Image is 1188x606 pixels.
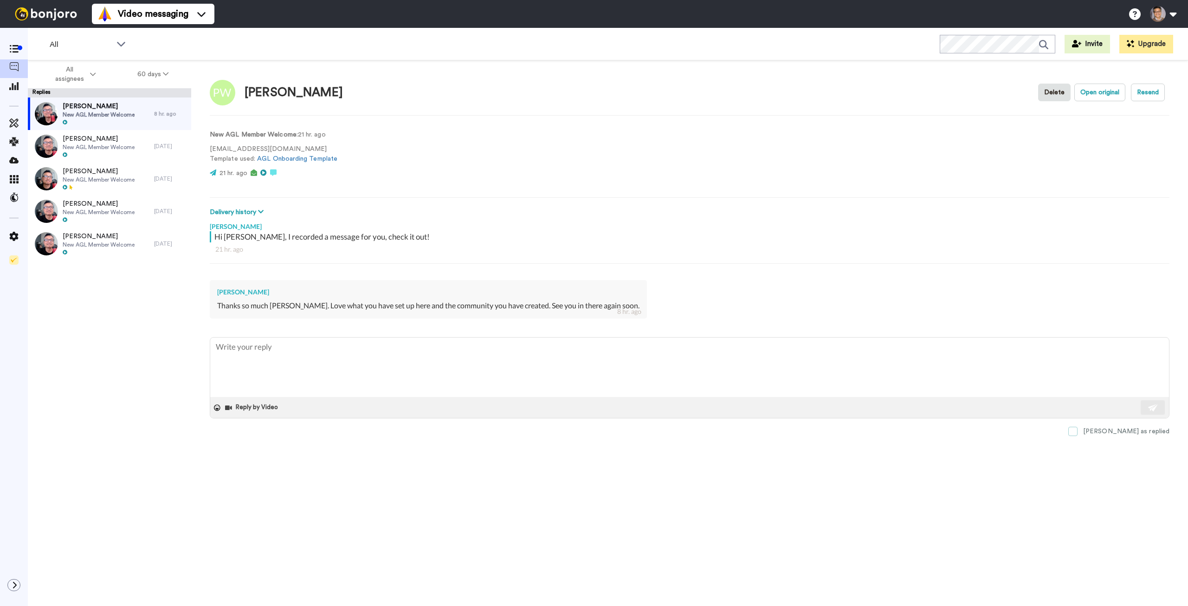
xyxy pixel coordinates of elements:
[63,199,135,209] span: [PERSON_NAME]
[210,144,337,164] p: [EMAIL_ADDRESS][DOMAIN_NAME] Template used:
[217,300,639,311] div: Thanks so much [PERSON_NAME]. Love what you have set up here and the community you have created. ...
[28,163,191,195] a: [PERSON_NAME]New AGL Member Welcome[DATE]
[97,7,112,21] img: vm-color.svg
[35,167,58,190] img: 40b7a9d2-4211-4449-97c3-d7adc3cfabb5-thumb.jpg
[63,102,135,111] span: [PERSON_NAME]
[1148,404,1158,411] img: send-white.svg
[30,61,116,87] button: All assignees
[154,175,187,182] div: [DATE]
[617,307,641,316] div: 8 hr. ago
[11,7,81,20] img: bj-logo-header-white.svg
[210,131,297,138] strong: New AGL Member Welcome
[35,200,58,223] img: faec18ea-af50-4331-b093-55ccb2440da7-thumb.jpg
[1131,84,1165,101] button: Resend
[9,255,19,265] img: Checklist.svg
[1083,427,1169,436] div: [PERSON_NAME] as replied
[215,245,1164,254] div: 21 hr. ago
[63,143,135,151] span: New AGL Member Welcome
[154,240,187,248] div: [DATE]
[50,39,112,50] span: All
[35,135,58,158] img: 44f36427-4b21-4c5b-96e5-52d4da63d18a-thumb.jpg
[63,209,135,216] span: New AGL Member Welcome
[63,176,135,183] span: New AGL Member Welcome
[63,134,135,143] span: [PERSON_NAME]
[245,86,343,99] div: [PERSON_NAME]
[63,241,135,248] span: New AGL Member Welcome
[35,232,58,255] img: 3469c43e-caf9-4bd6-8ae7-a8d198a84abe-thumb.jpg
[217,287,639,297] div: [PERSON_NAME]
[224,401,281,415] button: Reply by Video
[154,143,187,150] div: [DATE]
[1065,35,1110,53] button: Invite
[51,65,88,84] span: All assignees
[1038,84,1071,101] button: Delete
[220,170,247,176] span: 21 hr. ago
[154,110,187,117] div: 8 hr. ago
[116,66,189,83] button: 60 days
[63,167,135,176] span: [PERSON_NAME]
[210,217,1169,231] div: [PERSON_NAME]
[63,111,135,118] span: New AGL Member Welcome
[257,156,337,162] a: AGL Onboarding Template
[28,130,191,163] a: [PERSON_NAME]New AGL Member Welcome[DATE]
[1119,35,1173,53] button: Upgrade
[28,98,191,130] a: [PERSON_NAME]New AGL Member Welcome8 hr. ago
[210,80,235,105] img: Image of Pippa Winslow
[28,195,191,228] a: [PERSON_NAME]New AGL Member Welcome[DATE]
[28,88,191,98] div: Replies
[63,232,135,241] span: [PERSON_NAME]
[118,7,188,20] span: Video messaging
[1074,84,1125,101] button: Open original
[214,231,1167,242] div: Hi [PERSON_NAME], I recorded a message for you, check it out!
[28,228,191,260] a: [PERSON_NAME]New AGL Member Welcome[DATE]
[35,102,58,125] img: 26cad6b5-7554-4247-9d1a-00569f96efa5-thumb.jpg
[210,130,337,140] p: : 21 hr. ago
[210,207,266,217] button: Delivery history
[154,208,187,215] div: [DATE]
